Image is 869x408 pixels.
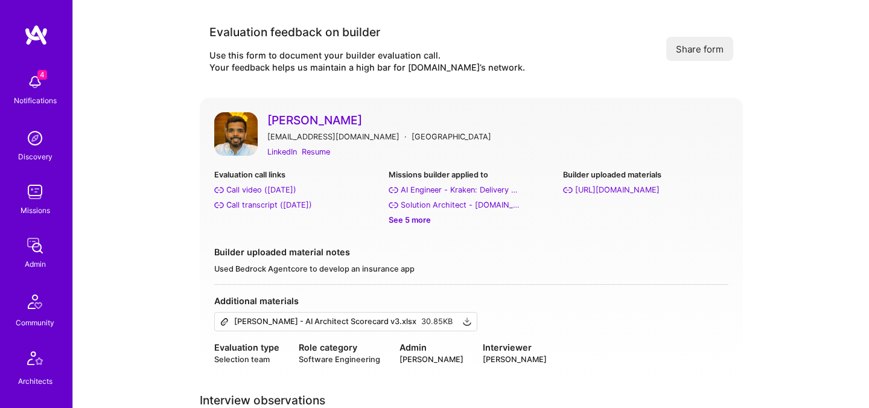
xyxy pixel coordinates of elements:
div: Missions builder applied to [389,168,553,181]
img: logo [24,24,48,46]
div: Solution Architect - A.Team: AI Solutions Partners [401,199,521,211]
i: Call transcript (Sep 19, 2025) [214,200,224,210]
div: Interviewer [483,341,547,354]
a: [PERSON_NAME] [267,112,728,128]
img: bell [23,70,47,94]
a: User Avatar [214,112,258,159]
div: Role category [299,341,380,354]
div: [PERSON_NAME] [483,354,547,365]
button: Share form [666,37,733,61]
div: Community [16,316,54,329]
div: Architects [18,375,53,387]
div: Evaluation type [214,341,279,354]
div: Additional materials [214,295,728,307]
i: icon Attachment [220,317,229,327]
i: Solution Architect - A.Team: AI Solutions Partners [389,200,398,210]
div: Used Bedrock Agentcore to develop an insurance app [214,263,728,275]
a: Resume [302,145,330,158]
div: Software Engineering [299,354,380,365]
i: AI Engineer - Kraken: Delivery and Migration Agentic Platform [389,185,398,195]
div: Builder uploaded materials [563,168,728,181]
div: · [404,130,407,143]
div: Selection team [214,354,279,365]
div: Admin [399,341,463,354]
a: Call transcript ([DATE]) [214,199,379,211]
div: [GEOGRAPHIC_DATA] [412,130,491,143]
div: Call video (Sep 19, 2025) [226,183,296,196]
img: User Avatar [214,112,258,156]
i: https://github.com/awslabs/amazon-bedrock-agentcore-samples/tree/main/02-use-cases/local-prototyp... [563,185,573,195]
div: Use this form to document your builder evaluation call. Your feedback helps us maintain a high ba... [209,49,525,74]
a: Call video ([DATE]) [214,183,379,196]
div: [EMAIL_ADDRESS][DOMAIN_NAME] [267,130,399,143]
a: AI Engineer - Kraken: Delivery and Migration Agentic Platform [389,183,553,196]
div: Evaluation call links [214,168,379,181]
span: 4 [37,70,47,80]
div: See 5 more [389,214,553,226]
a: Solution Architect - [DOMAIN_NAME]: AI Solutions Partners [389,199,553,211]
a: LinkedIn [267,145,297,158]
img: discovery [23,126,47,150]
img: Architects [21,346,49,375]
div: Evaluation feedback on builder [209,24,525,40]
img: teamwork [23,180,47,204]
div: https://github.com/awslabs/amazon-bedrock-agentcore-samples/tree/main/02-use-cases/local-prototyp... [575,183,660,196]
div: Builder uploaded material notes [214,246,728,258]
div: Discovery [18,150,53,163]
img: Community [21,287,49,316]
div: Admin [25,258,46,270]
i: icon Download [462,317,472,327]
div: Missions [21,204,50,217]
div: Call transcript (Sep 19, 2025) [226,199,312,211]
a: [URL][DOMAIN_NAME] [563,183,728,196]
div: Notifications [14,94,57,107]
div: [PERSON_NAME] - AI Architect Scorecard v3.xlsx [234,317,416,327]
div: Interview observations [200,394,743,407]
div: [PERSON_NAME] [399,354,463,365]
i: Call video (Sep 19, 2025) [214,185,224,195]
div: AI Engineer - Kraken: Delivery and Migration Agentic Platform [401,183,521,196]
img: admin teamwork [23,234,47,258]
div: 30.85KB [421,317,453,327]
